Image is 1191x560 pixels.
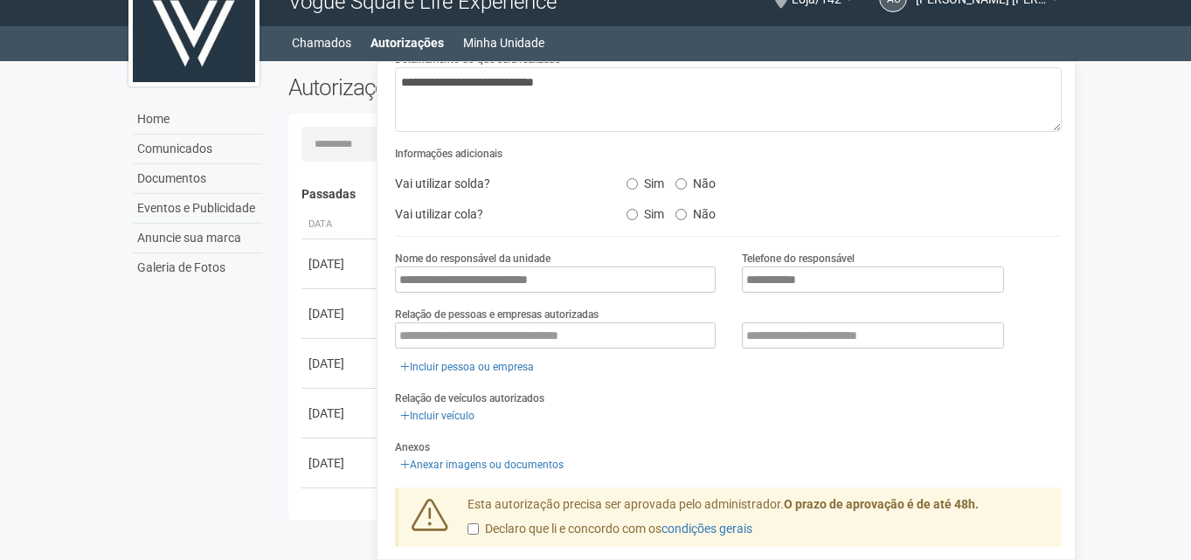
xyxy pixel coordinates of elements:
[675,178,687,190] input: Não
[675,209,687,220] input: Não
[395,439,430,455] label: Anexos
[382,170,613,197] div: Vai utilizar solda?
[395,357,539,377] a: Incluir pessoa ou empresa
[288,74,662,100] h2: Autorizações
[133,164,262,194] a: Documentos
[675,201,716,222] label: Não
[133,253,262,282] a: Galeria de Fotos
[661,522,752,536] a: condições gerais
[133,105,262,135] a: Home
[675,170,716,191] label: Não
[395,455,569,474] a: Anexar imagens ou documentos
[395,391,544,406] label: Relação de veículos autorizados
[742,251,855,266] label: Telefone do responsável
[463,31,544,55] a: Minha Unidade
[395,146,502,162] label: Informações adicionais
[627,178,638,190] input: Sim
[308,404,373,422] div: [DATE]
[382,201,613,227] div: Vai utilizar cola?
[308,454,373,472] div: [DATE]
[308,504,373,522] div: [DATE]
[308,355,373,372] div: [DATE]
[627,209,638,220] input: Sim
[395,251,550,266] label: Nome do responsável da unidade
[301,211,380,239] th: Data
[467,521,752,538] label: Declaro que li e concordo com os
[370,31,444,55] a: Autorizações
[467,523,479,535] input: Declaro que li e concordo com oscondições gerais
[395,307,599,322] label: Relação de pessoas e empresas autorizadas
[627,170,664,191] label: Sim
[454,496,1063,547] div: Esta autorização precisa ser aprovada pelo administrador.
[308,305,373,322] div: [DATE]
[133,224,262,253] a: Anuncie sua marca
[627,201,664,222] label: Sim
[133,194,262,224] a: Eventos e Publicidade
[784,497,979,511] strong: O prazo de aprovação é de até 48h.
[395,406,480,425] a: Incluir veículo
[301,188,1050,201] h4: Passadas
[133,135,262,164] a: Comunicados
[292,31,351,55] a: Chamados
[308,255,373,273] div: [DATE]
